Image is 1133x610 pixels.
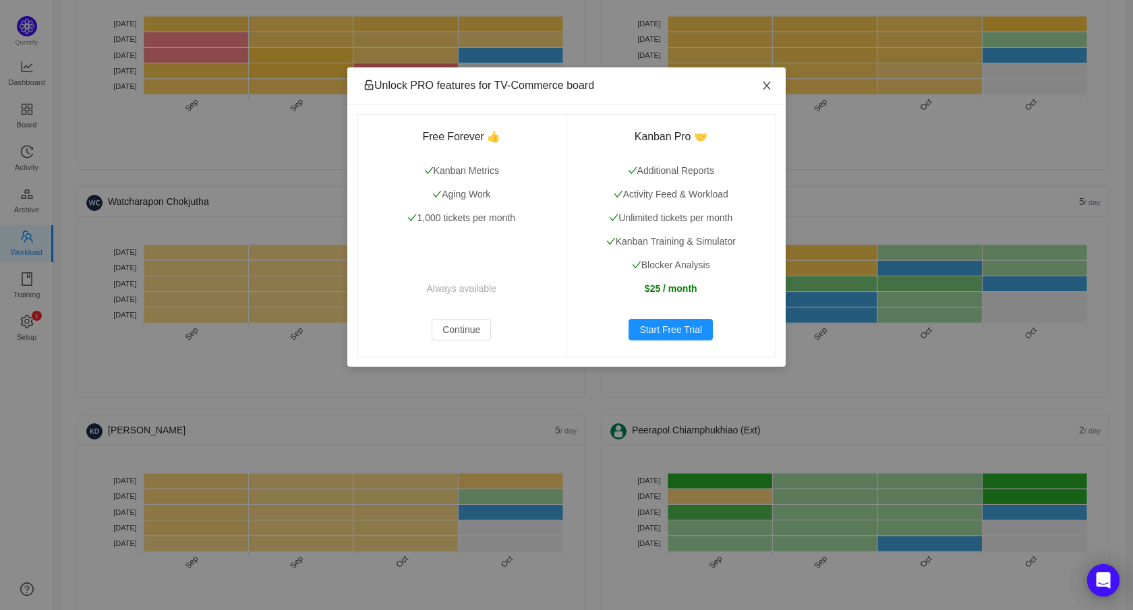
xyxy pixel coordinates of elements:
i: icon: check [614,189,623,199]
button: Start Free Trial [629,319,713,340]
i: icon: check [424,166,434,175]
p: Kanban Metrics [373,164,550,178]
p: Aging Work [373,187,550,202]
strong: $25 / month [645,283,697,294]
p: Unlimited tickets per month [583,211,760,225]
p: Additional Reports [583,164,760,178]
p: Blocker Analysis [583,258,760,272]
i: icon: unlock [364,80,374,90]
h3: Kanban Pro 🤝 [583,130,760,144]
i: icon: check [407,213,417,222]
span: 1,000 tickets per month [407,212,515,223]
i: icon: check [628,166,637,175]
h3: Free Forever 👍 [373,130,550,144]
p: Kanban Training & Simulator [583,235,760,249]
p: Activity Feed & Workload [583,187,760,202]
div: Open Intercom Messenger [1087,564,1120,597]
i: icon: check [609,213,618,222]
button: Continue [432,319,491,340]
span: Unlock PRO features for TV-Commerce board [364,80,594,91]
i: icon: check [606,237,616,246]
i: icon: check [432,189,442,199]
i: icon: check [632,260,641,270]
i: icon: close [761,80,772,91]
p: Always available [373,282,550,296]
button: Close [748,67,786,105]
